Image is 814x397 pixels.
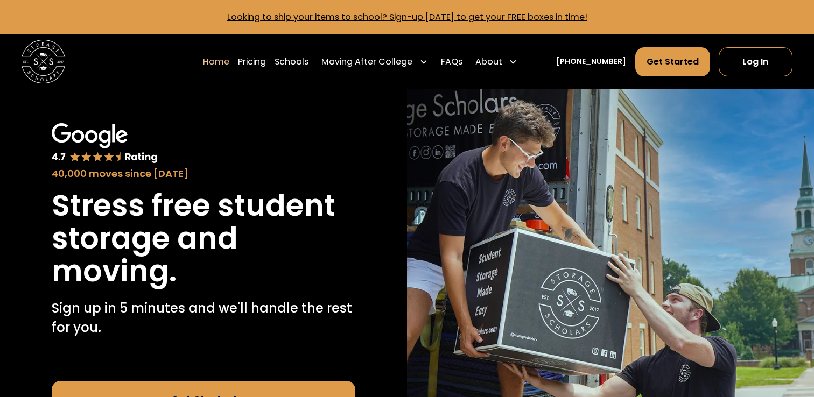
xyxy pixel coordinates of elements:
[475,55,502,68] div: About
[719,47,792,76] a: Log In
[22,40,65,83] img: Storage Scholars main logo
[227,11,587,23] a: Looking to ship your items to school? Sign-up [DATE] to get your FREE boxes in time!
[321,55,412,68] div: Moving After College
[275,47,308,77] a: Schools
[556,56,626,67] a: [PHONE_NUMBER]
[471,47,522,77] div: About
[52,123,158,164] img: Google 4.7 star rating
[441,47,462,77] a: FAQs
[22,40,65,83] a: home
[52,166,355,181] div: 40,000 moves since [DATE]
[52,299,355,337] p: Sign up in 5 minutes and we'll handle the rest for you.
[317,47,432,77] div: Moving After College
[203,47,229,77] a: Home
[52,189,355,288] h1: Stress free student storage and moving.
[238,47,266,77] a: Pricing
[635,47,710,76] a: Get Started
